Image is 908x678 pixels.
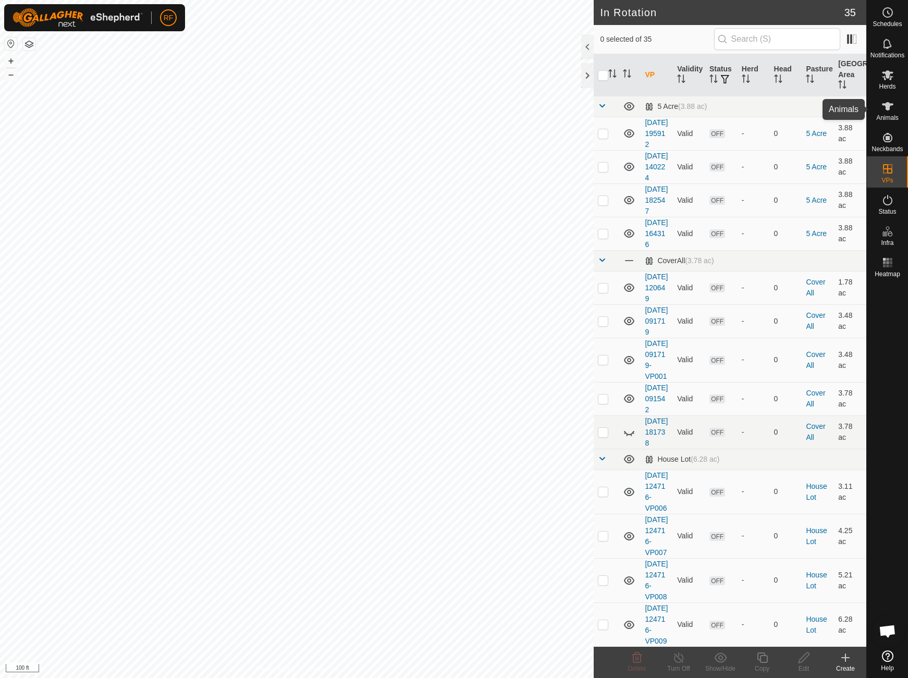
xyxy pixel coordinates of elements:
div: Create [825,664,866,673]
p-sorticon: Activate to sort [742,76,750,84]
a: [DATE] 124716-VP007 [645,515,668,557]
div: - [742,531,766,541]
td: 0 [770,470,802,514]
button: Reset Map [5,38,17,50]
div: - [742,486,766,497]
td: Valid [673,217,705,250]
span: OFF [709,488,725,497]
td: Valid [673,602,705,647]
td: 0 [770,602,802,647]
a: Help [867,646,908,675]
span: Heatmap [875,271,900,277]
span: (6.28 ac) [691,455,719,463]
span: OFF [709,163,725,171]
td: Valid [673,150,705,183]
td: 0 [770,183,802,217]
div: Turn Off [658,664,700,673]
td: 3.78 ac [834,382,866,415]
td: Valid [673,470,705,514]
a: 5 Acre [806,129,827,138]
div: Show/Hide [700,664,741,673]
td: Valid [673,382,705,415]
p-sorticon: Activate to sort [623,71,631,79]
div: House Lot [645,455,719,464]
input: Search (S) [714,28,840,50]
a: [DATE] 164316 [645,218,668,249]
p-sorticon: Activate to sort [806,76,814,84]
div: Edit [783,664,825,673]
th: [GEOGRAPHIC_DATA] Area [834,54,866,96]
td: 0 [770,338,802,382]
span: OFF [709,576,725,585]
span: OFF [709,129,725,138]
td: 0 [770,514,802,558]
a: Privacy Policy [256,664,295,674]
div: - [742,619,766,630]
td: Valid [673,558,705,602]
p-sorticon: Activate to sort [774,76,782,84]
div: Open chat [872,615,903,647]
span: OFF [709,428,725,437]
span: Delete [628,665,646,672]
span: RF [164,13,174,23]
div: - [742,282,766,293]
td: 3.88 ac [834,117,866,150]
div: - [742,316,766,327]
span: VPs [881,177,893,183]
td: 3.88 ac [834,150,866,183]
td: 0 [770,271,802,304]
div: - [742,427,766,438]
td: Valid [673,304,705,338]
td: 0 [770,304,802,338]
div: - [742,228,766,239]
span: Status [878,208,896,215]
a: CoverAll [806,350,825,369]
span: Herds [879,83,895,90]
span: Help [881,665,894,671]
p-sorticon: Activate to sort [838,82,846,90]
span: OFF [709,356,725,365]
p-sorticon: Activate to sort [608,71,617,79]
span: Neckbands [872,146,903,152]
span: 0 selected of 35 [600,34,714,45]
span: Animals [876,115,899,121]
a: 5 Acre [806,196,827,204]
a: 5 Acre [806,229,827,238]
a: House Lot [806,615,827,634]
a: 5 Acre [806,163,827,171]
button: Map Layers [23,38,35,51]
a: [DATE] 124716-VP006 [645,471,668,512]
td: 1.78 ac [834,271,866,304]
td: 3.11 ac [834,470,866,514]
div: Copy [741,664,783,673]
th: VP [641,54,673,96]
a: [DATE] 182547 [645,185,668,215]
td: 4.25 ac [834,514,866,558]
th: Validity [673,54,705,96]
th: Pasture [802,54,834,96]
td: Valid [673,183,705,217]
span: Notifications [870,52,904,58]
img: Gallagher Logo [13,8,143,27]
td: 0 [770,117,802,150]
span: (3.78 ac) [685,256,714,265]
button: + [5,55,17,67]
td: 0 [770,415,802,449]
td: 5.21 ac [834,558,866,602]
span: OFF [709,317,725,326]
a: CoverAll [806,422,825,441]
a: [DATE] 181738 [645,417,668,447]
td: Valid [673,338,705,382]
div: - [742,393,766,404]
a: House Lot [806,526,827,546]
a: [DATE] 091719 [645,306,668,336]
td: Valid [673,271,705,304]
p-sorticon: Activate to sort [677,76,685,84]
div: - [742,195,766,206]
a: CoverAll [806,389,825,408]
a: [DATE] 140224 [645,152,668,182]
a: CoverAll [806,311,825,330]
span: OFF [709,283,725,292]
span: Infra [881,240,893,246]
td: 3.88 ac [834,217,866,250]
